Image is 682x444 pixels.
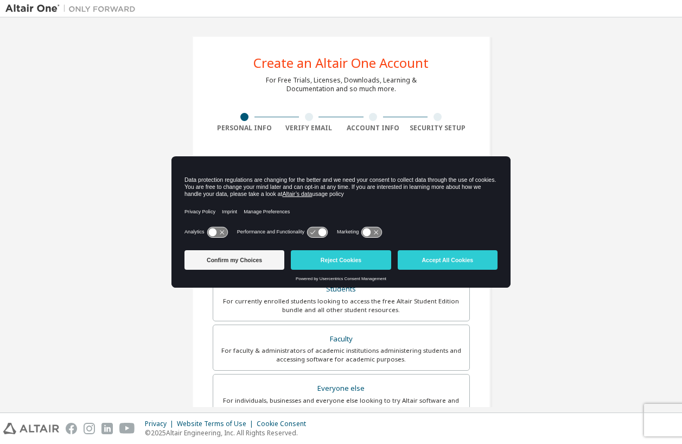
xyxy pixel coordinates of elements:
p: © 2025 Altair Engineering, Inc. All Rights Reserved. [145,428,313,437]
div: Students [220,282,463,297]
img: facebook.svg [66,423,77,434]
div: Cookie Consent [257,420,313,428]
div: Create an Altair One Account [253,56,429,69]
div: Everyone else [220,381,463,396]
img: linkedin.svg [101,423,113,434]
img: youtube.svg [119,423,135,434]
div: Verify Email [277,124,341,132]
div: Privacy [145,420,177,428]
div: For Free Trials, Licenses, Downloads, Learning & Documentation and so much more. [266,76,417,93]
div: Faculty [220,332,463,347]
div: Website Terms of Use [177,420,257,428]
div: Security Setup [405,124,470,132]
div: Account Info [341,124,406,132]
div: For individuals, businesses and everyone else looking to try Altair software and explore our prod... [220,396,463,414]
div: Personal Info [213,124,277,132]
div: For currently enrolled students looking to access the free Altair Student Edition bundle and all ... [220,297,463,314]
img: instagram.svg [84,423,95,434]
div: For faculty & administrators of academic institutions administering students and accessing softwa... [220,346,463,364]
img: altair_logo.svg [3,423,59,434]
img: Altair One [5,3,141,14]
